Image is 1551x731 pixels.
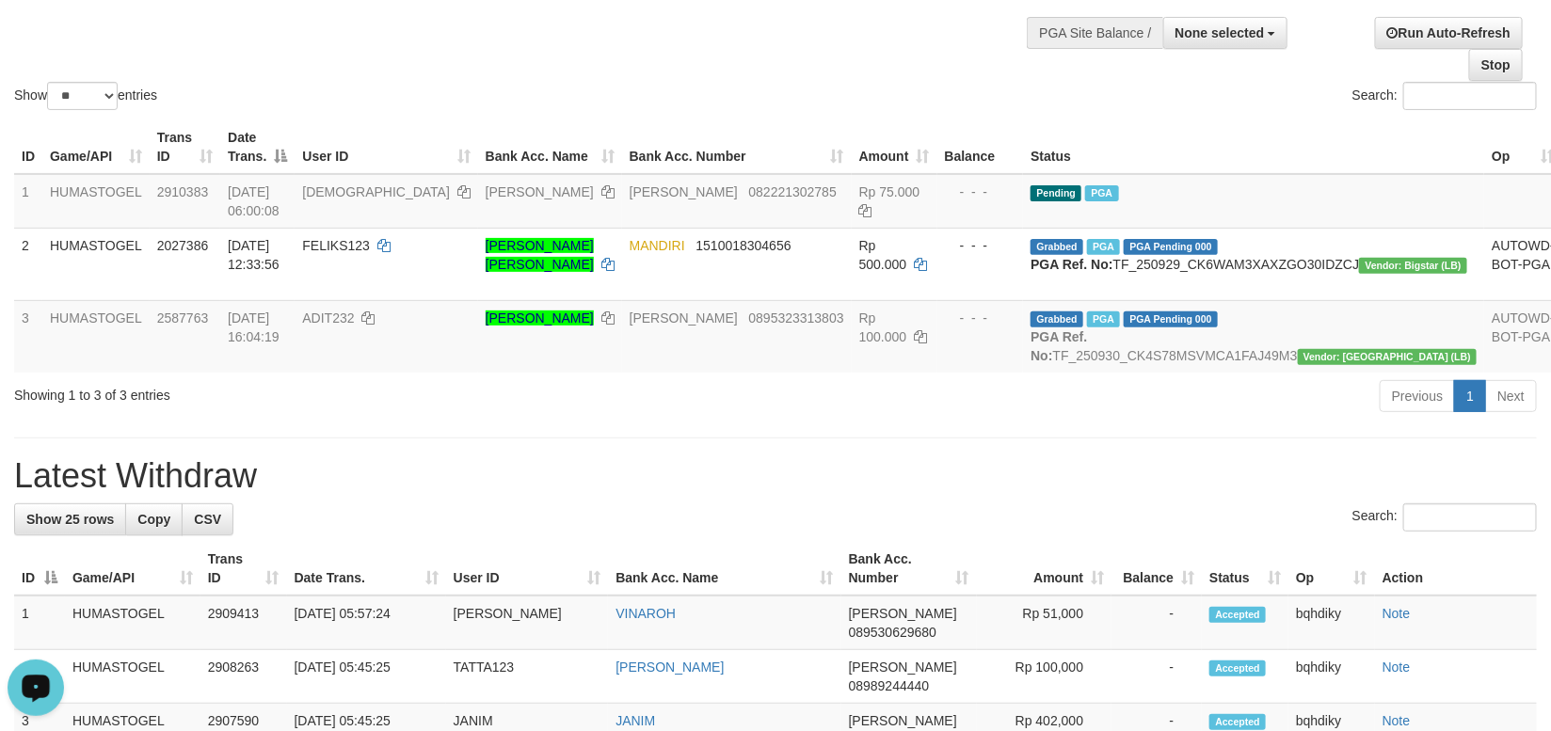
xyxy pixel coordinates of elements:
[1375,542,1537,596] th: Action
[1352,82,1537,110] label: Search:
[65,650,200,704] td: HUMASTOGEL
[8,8,64,64] button: Open LiveChat chat widget
[1359,258,1467,274] span: Vendor URL: https://dashboard.q2checkout.com/secure
[630,184,738,199] span: [PERSON_NAME]
[1380,380,1455,412] a: Previous
[1175,25,1265,40] span: None selected
[446,596,609,650] td: [PERSON_NAME]
[616,606,676,621] a: VINAROH
[1383,606,1411,621] a: Note
[47,82,118,110] select: Showentries
[1023,120,1484,174] th: Status
[616,713,655,728] a: JANIM
[859,184,920,199] span: Rp 75.000
[977,650,1112,704] td: Rp 100,000
[1124,239,1218,255] span: PGA Pending
[228,238,280,272] span: [DATE] 12:33:56
[220,120,295,174] th: Date Trans.: activate to sort column descending
[486,238,594,272] a: [PERSON_NAME] [PERSON_NAME]
[42,228,150,300] td: HUMASTOGEL
[616,659,724,675] a: [PERSON_NAME]
[14,228,42,300] td: 2
[14,300,42,373] td: 3
[1031,311,1083,327] span: Grabbed
[1085,185,1118,201] span: PGA
[228,310,280,344] span: [DATE] 16:04:19
[1163,17,1288,49] button: None selected
[622,120,852,174] th: Bank Acc. Number: activate to sort column ascending
[849,713,957,728] span: [PERSON_NAME]
[630,310,738,326] span: [PERSON_NAME]
[1403,503,1537,532] input: Search:
[287,542,446,596] th: Date Trans.: activate to sort column ascending
[486,184,594,199] a: [PERSON_NAME]
[486,310,594,326] a: [PERSON_NAME]
[1485,380,1537,412] a: Next
[977,542,1112,596] th: Amount: activate to sort column ascending
[1209,607,1266,623] span: Accepted
[478,120,622,174] th: Bank Acc. Name: activate to sort column ascending
[14,120,42,174] th: ID
[1124,311,1218,327] span: PGA Pending
[1298,349,1478,365] span: Vendor URL: https://dashboard.q2checkout.com/secure
[26,512,114,527] span: Show 25 rows
[14,503,126,535] a: Show 25 rows
[1023,300,1484,373] td: TF_250930_CK4S78MSVMCA1FAJ49M3
[1027,17,1162,49] div: PGA Site Balance /
[200,596,287,650] td: 2909413
[1031,257,1112,272] b: PGA Ref. No:
[125,503,183,535] a: Copy
[228,184,280,218] span: [DATE] 06:00:08
[1111,650,1202,704] td: -
[841,542,977,596] th: Bank Acc. Number: activate to sort column ascending
[608,542,840,596] th: Bank Acc. Name: activate to sort column ascending
[1469,49,1523,81] a: Stop
[849,659,957,675] span: [PERSON_NAME]
[446,542,609,596] th: User ID: activate to sort column ascending
[945,183,1016,201] div: - - -
[157,310,209,326] span: 2587763
[14,650,65,704] td: 2
[1031,185,1081,201] span: Pending
[137,512,170,527] span: Copy
[14,457,1537,495] h1: Latest Withdraw
[446,650,609,704] td: TATTA123
[295,120,477,174] th: User ID: activate to sort column ascending
[42,120,150,174] th: Game/API: activate to sort column ascending
[1202,542,1288,596] th: Status: activate to sort column ascending
[1352,503,1537,532] label: Search:
[287,596,446,650] td: [DATE] 05:57:24
[859,310,907,344] span: Rp 100.000
[14,174,42,229] td: 1
[749,184,837,199] span: Copy 082221302785 to clipboard
[1454,380,1486,412] a: 1
[859,238,907,272] span: Rp 500.000
[1288,542,1375,596] th: Op: activate to sort column ascending
[14,82,157,110] label: Show entries
[849,678,930,693] span: Copy 08989244440 to clipboard
[852,120,937,174] th: Amount: activate to sort column ascending
[302,310,354,326] span: ADIT232
[1209,660,1266,676] span: Accepted
[849,606,957,621] span: [PERSON_NAME]
[1375,17,1523,49] a: Run Auto-Refresh
[630,238,685,253] span: MANDIRI
[157,238,209,253] span: 2027386
[945,309,1016,327] div: - - -
[749,310,844,326] span: Copy 0895323313803 to clipboard
[302,184,450,199] span: [DEMOGRAPHIC_DATA]
[150,120,220,174] th: Trans ID: activate to sort column ascending
[200,542,287,596] th: Trans ID: activate to sort column ascending
[937,120,1024,174] th: Balance
[1383,659,1411,675] a: Note
[1403,82,1537,110] input: Search:
[42,300,150,373] td: HUMASTOGEL
[1023,228,1484,300] td: TF_250929_CK6WAM3XAXZGO30IDZCJ
[696,238,791,253] span: Copy 1510018304656 to clipboard
[977,596,1112,650] td: Rp 51,000
[157,184,209,199] span: 2910383
[65,542,200,596] th: Game/API: activate to sort column ascending
[14,596,65,650] td: 1
[1209,714,1266,730] span: Accepted
[194,512,221,527] span: CSV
